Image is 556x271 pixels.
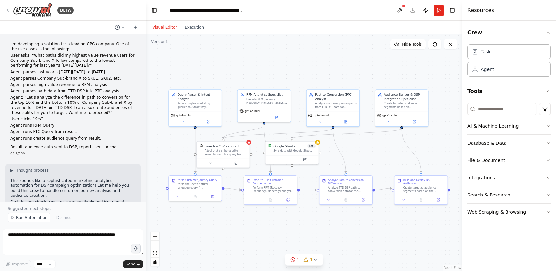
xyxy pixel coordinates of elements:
button: Hide right sidebar [448,6,457,15]
g: Edge from 5ecc966a-e5c7-4f41-a929-bc39728b3e7b to ba073ef8-a0b6-4ce8-aa5d-cc7574189642 [331,129,348,173]
p: Agent parses high value revenue to RFM analysis [10,82,135,88]
p: I'm developing a solution for a leading CPG company. One of the use cases is the following: [10,42,135,52]
button: zoom out [151,241,159,249]
div: Parse complex marketing queries to extract key parameters including date ranges, brand/SKU mappin... [178,102,219,109]
button: ▶Thought process [10,168,49,173]
div: Parse the user's natural language query: "{user_query}" to extract and structure key parameters i... [178,183,219,189]
div: Tools [467,101,551,226]
button: Integrations [467,169,551,186]
g: Edge from bfa4924b-9ab0-4b45-8d1a-537f91eebbb5 to ba073ef8-a0b6-4ce8-aa5d-cc7574189642 [300,188,316,192]
div: Perform RFM (Recency, Frequency, Monetary) analysis on customer data for the specified {brand_sku... [253,186,294,193]
div: Sync data with Google Sheets [273,149,316,153]
div: Task [481,48,491,55]
button: Visual Editor [149,23,181,31]
g: Edge from ba073ef8-a0b6-4ce8-aa5d-cc7574189642 to 143189e0-eb1b-461f-a958-9932ec5ecc2e [375,186,392,192]
div: Crew [467,42,551,82]
nav: breadcrumb [170,7,243,14]
button: Open in side panel [292,157,317,162]
div: RFM Analytics Specialist [246,92,288,97]
span: 1 [310,256,313,263]
div: Audience Builder & DSP Integration SpecialistCreate targeted audience segments based on {ptc_insi... [375,89,429,127]
button: Send [123,260,143,268]
div: Google Sheets [273,144,295,148]
p: Agent runs RFM Query [10,123,135,128]
button: Open in side panel [333,119,358,125]
g: Edge from 0a2d4447-01d0-4245-a5c1-8e05acf49c52 to 143189e0-eb1b-461f-a958-9932ec5ecc2e [399,129,423,173]
button: fit view [151,249,159,258]
button: File & Document [467,152,551,169]
span: Send [126,262,135,267]
div: Query Parser & Intent Analyst [178,92,219,101]
button: Execution [181,23,208,31]
button: Click to speak your automation idea [131,244,141,253]
p: Agent: “Let’s analyze the difference in path to conversion for the top 10% and the bottom 10% of ... [10,95,135,115]
button: Start a new chat [130,23,141,31]
div: CSVSearchToolSearch a CSV's contentA tool that can be used to semantic search a query from a CSV'... [196,141,250,168]
span: ▶ [10,168,13,173]
span: gpt-4o-mini [245,109,260,113]
h4: Resources [467,7,494,14]
p: First, let me check what tools are available for this type of marketing analytics work: [10,200,135,210]
p: This sounds like a sophisticated marketing analytics automation for DSP campaign optimization! Le... [10,178,135,198]
div: Build and Deploy DSP Audiences [403,178,445,185]
div: Execute RFM Customer Segmentation [253,178,294,185]
div: Path-to-Conversion (PTC) Analyst [315,92,357,101]
div: Parse Customer Journey QueryParse the user's natural language query: "{user_query}" to extract an... [168,175,222,201]
p: Suggested next steps: [8,206,138,211]
button: Open in side panel [205,194,220,199]
button: Crew [467,23,551,42]
button: Search & Research [467,186,551,203]
img: Google Sheets [268,144,272,148]
div: A tool that can be used to semantic search a query from a CSV's content. [205,149,247,156]
div: Create targeted audience segments based on the {ptc_insights} and {rfm_segments} from the analysi... [403,186,445,193]
button: Switch to previous chat [112,23,128,31]
div: Build and Deploy DSP AudiencesCreate targeted audience segments based on the {ptc_insights} and {... [394,175,448,205]
button: No output available [337,197,355,203]
button: Open in side panel [196,119,220,125]
a: React Flow attribution [444,266,461,270]
g: Edge from 0a2d4447-01d0-4245-a5c1-8e05acf49c52 to 5ef6b18e-2e7b-4614-a87c-a4006d5784d5 [290,129,404,139]
p: Agent runs PTC Query from result. [10,129,135,135]
button: Hide Tools [390,39,426,49]
span: gpt-4o-mini [176,114,191,117]
span: Improve [12,262,28,267]
div: Execute RFM (Recency, Frequency, Monetary) analysis on {brand_skus} customer data for {analysis_d... [246,98,288,104]
p: Agent parses Company Sub-brand X to SKU1, SKU2, etc. [10,76,135,81]
div: Parse Customer Journey Query [178,178,217,182]
g: Edge from 0eed0d11-f8a5-48c4-8e7b-d060e8c17f06 to f3dbc447-1d61-424a-bcda-012b14054b99 [193,124,197,173]
div: Analyze customer journey paths from TTD DSP data for {high_value_segment} vs {low_value_segment} ... [315,102,357,109]
button: Tools [467,82,551,101]
div: Query Parser & Intent AnalystParse complex marketing queries to extract key parameters including ... [168,89,222,127]
p: Agent runs create audience query from result. [10,136,135,141]
button: Dismiss [53,213,75,222]
div: Create targeted audience segments based on {ptc_insights} and {rfm_segments}, then format and pre... [384,102,425,109]
button: Improve [3,260,31,268]
p: Agent parses last year's [DATE][DATE] to [DATE]. [10,70,135,75]
div: BETA [57,7,74,14]
div: Analyze Path-to-Conversion Differences [328,178,370,185]
button: 11 [285,254,323,266]
span: Thought process [16,168,49,173]
span: Dismiss [56,215,71,220]
div: Path-to-Conversion (PTC) AnalystAnalyze customer journey paths from TTD DSP data for {high_value_... [306,89,360,127]
button: Open in side panel [264,115,289,120]
button: Open in side panel [280,197,295,203]
div: 02:37 PM [10,151,135,156]
p: User clicks “Yes” [10,117,135,122]
div: Audience Builder & DSP Integration Specialist [384,92,425,101]
div: Analyze TTD DSP path-to-conversion data for the {high_value_segment} vs {low_value_segment} custo... [328,186,370,193]
span: Hide Tools [402,42,422,47]
div: Execute RFM Customer SegmentationPerform RFM (Recency, Frequency, Monetary) analysis on customer ... [244,175,297,205]
div: RFM Analytics SpecialistExecute RFM (Recency, Frequency, Monetary) analysis on {brand_skus} custo... [237,89,291,122]
g: Edge from c21ad963-0c0c-440f-8c7c-4422f7c59600 to 23fcc1d1-66c5-4aad-84c3-67aab6abdf2f [221,124,266,139]
p: User asks: “What paths did my highest value revenue users for Company Sub-brand X follow compared... [10,53,135,68]
button: Open in side panel [431,197,446,203]
button: zoom in [151,232,159,241]
div: Agent [481,66,494,73]
button: Open in side panel [356,197,370,203]
g: Edge from c21ad963-0c0c-440f-8c7c-4422f7c59600 to bfa4924b-9ab0-4b45-8d1a-537f91eebbb5 [262,124,273,173]
div: Version 1 [151,39,168,44]
div: React Flow controls [151,232,159,266]
button: Database & Data [467,135,551,152]
button: Open in side panel [402,119,426,125]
